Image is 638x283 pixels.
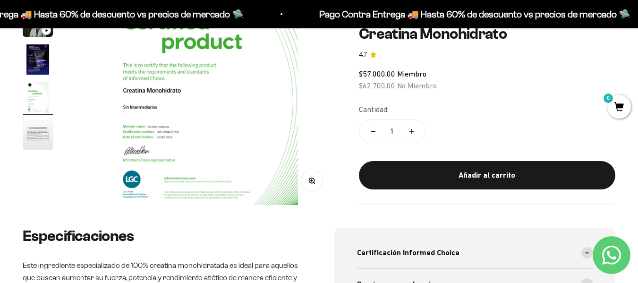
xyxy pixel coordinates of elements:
p: Pago Contra Entrega 🚚 Hasta 60% de descuento vs precios de mercado 🛸 [318,7,629,22]
span: No Miembro [397,81,437,90]
mark: 0 [603,93,614,104]
button: Reducir cantidad [359,120,387,142]
h2: Especificaciones [23,228,304,244]
button: Ir al artículo 6 [23,120,53,153]
button: Ir al artículo 3 [23,20,53,40]
summary: Certificación Informed Choice [357,237,593,268]
span: Certificación Informed Choice [357,247,459,259]
img: Creatina Monohidrato [23,44,53,75]
img: Creatina Monohidrato [23,82,53,112]
span: 4.7 [359,50,367,60]
button: Ir al artículo 4 [23,44,53,77]
a: 4.74.7 de 5.0 estrellas [359,50,615,60]
div: Añadir al carrito [378,169,596,181]
button: Añadir al carrito [359,161,615,189]
img: Creatina Monohidrato [23,120,53,150]
button: Aumentar cantidad [398,120,425,142]
label: Cantidad: [359,103,389,116]
button: Ir al artículo 5 [23,82,53,115]
a: 0 [607,103,631,113]
span: $57.000,00 [359,69,395,78]
span: $62.700,00 [359,81,395,90]
span: Miembro [397,69,426,78]
h1: Creatina Monohidrato [359,26,615,42]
